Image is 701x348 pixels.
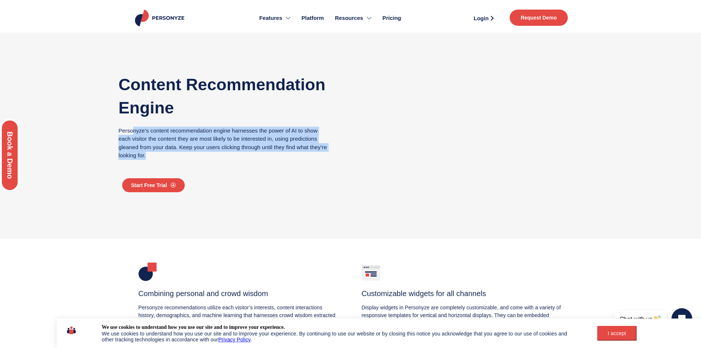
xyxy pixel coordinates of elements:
[254,4,296,32] a: Features
[138,304,340,327] p: Personyze recommendations utilize each visitor’s interests, content interactions history, demogra...
[102,324,285,331] div: We use cookies to understand how you use our site and to improve your experience.
[597,326,637,341] button: I accept
[259,14,282,22] span: Features
[122,178,185,192] a: Start Free Trial
[465,13,502,24] a: Login
[362,304,563,327] p: Display widgets in Personyze are completely customizable, and come with a variety of responsive t...
[382,14,401,22] span: Pricing
[138,289,268,298] span: Combining personal and crowd wisdom
[131,183,167,188] span: Start Free Trial
[602,330,632,336] div: I accept
[510,10,568,26] a: Request Demo
[102,331,578,342] div: We use cookies to understand how you use our site and to improve your experience. By continuing t...
[377,4,407,32] a: Pricing
[329,4,377,32] a: Resources
[335,14,363,22] span: Resources
[296,4,329,32] a: Platform
[301,14,324,22] span: Platform
[118,127,331,160] p: Personyze’s content recommendation engine harnesses the power of AI to show each visitor the cont...
[362,289,486,298] span: Customizable widgets for all channels
[218,337,251,342] a: Privacy Policy
[474,15,489,21] span: Login
[521,15,557,20] span: Request Demo
[118,73,331,119] h1: Content Recommendation Engine
[134,10,188,27] img: Personyze logo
